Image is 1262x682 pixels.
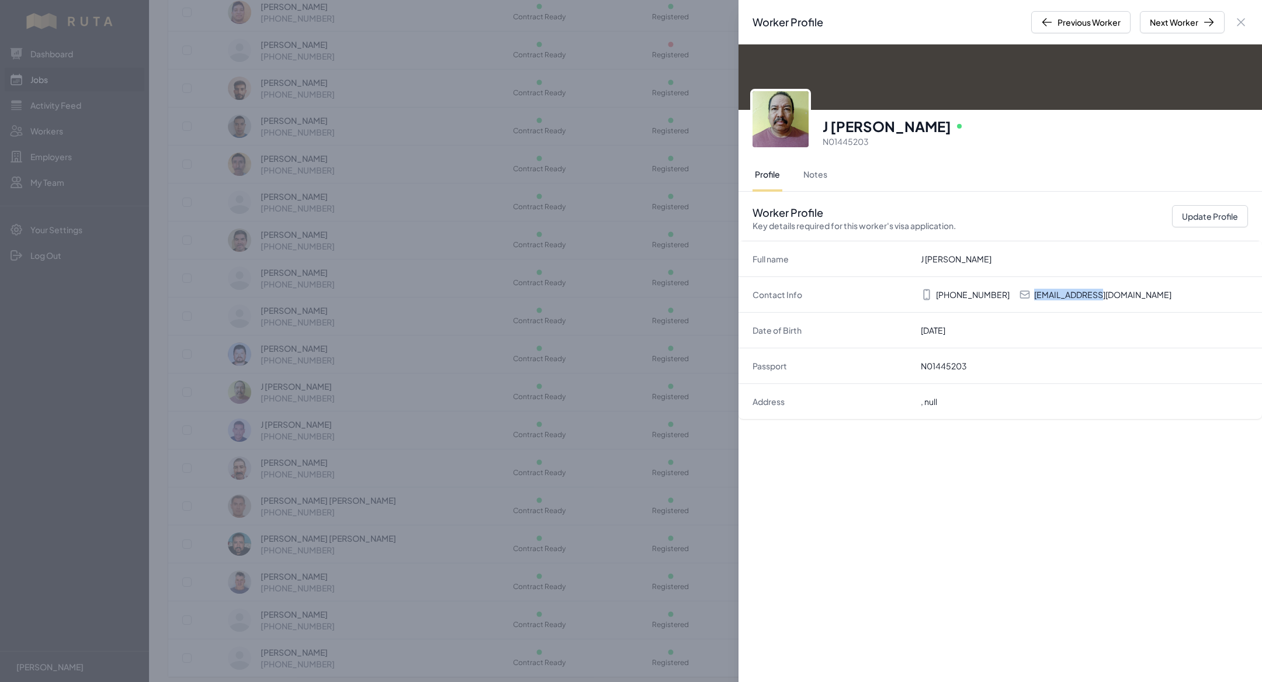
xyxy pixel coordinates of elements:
[1031,11,1131,33] button: Previous Worker
[753,324,911,336] dt: Date of Birth
[823,117,951,136] h3: J [PERSON_NAME]
[936,289,1010,300] p: [PHONE_NUMBER]
[753,360,911,372] dt: Passport
[753,253,911,265] dt: Full name
[1172,205,1248,227] button: Update Profile
[921,253,1248,265] dd: J [PERSON_NAME]
[921,360,1248,372] dd: N01445203
[801,159,830,192] button: Notes
[753,14,823,30] h2: Worker Profile
[823,136,1248,147] p: N01445203
[753,159,782,192] button: Profile
[1140,11,1225,33] button: Next Worker
[921,324,1248,336] dd: [DATE]
[753,289,911,300] dt: Contact Info
[753,396,911,407] dt: Address
[1034,289,1171,300] p: [EMAIL_ADDRESS][DOMAIN_NAME]
[753,206,956,231] h2: Worker Profile
[921,396,1248,407] dd: , null
[753,220,956,231] p: Key details required for this worker's visa application.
